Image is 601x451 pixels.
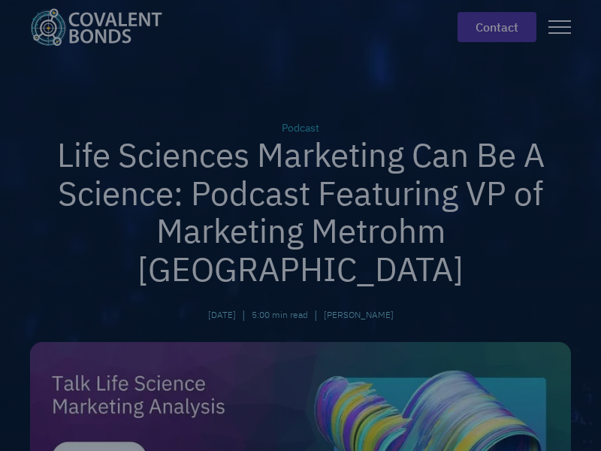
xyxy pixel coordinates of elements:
a: [PERSON_NAME] [324,308,394,322]
a: contact [458,12,536,42]
img: Covalent Bonds White / Teal Logo [30,8,162,46]
h1: Life Sciences Marketing Can Be A Science: Podcast Featuring VP of Marketing Metrohm [GEOGRAPHIC_D... [30,136,571,288]
div: [DATE] [208,308,236,322]
div: | [242,306,246,324]
div: Podcast [30,120,571,136]
div: | [314,306,318,324]
div: 5:00 min read [252,308,308,322]
a: home [30,8,174,46]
